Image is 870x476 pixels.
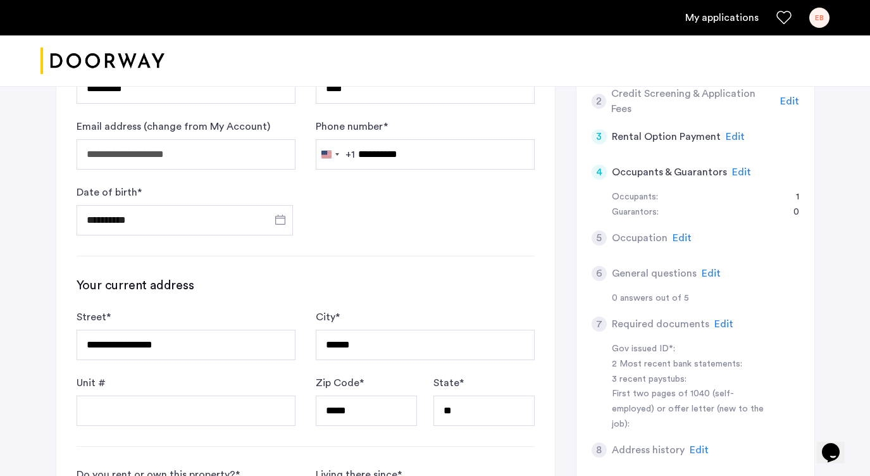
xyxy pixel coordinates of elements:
label: Unit # [77,375,106,391]
a: My application [685,10,759,25]
div: 2 Most recent bank statements: [612,357,771,372]
div: Gov issued ID*: [612,342,771,357]
div: 8 [592,442,607,458]
a: Favorites [776,10,792,25]
span: Edit [726,132,745,142]
h5: Address history [612,442,685,458]
h5: Required documents [612,316,709,332]
div: 3 recent paystubs: [612,372,771,387]
div: 3 [592,129,607,144]
label: Street * [77,310,111,325]
button: Open calendar [273,212,288,227]
label: State * [433,375,464,391]
label: Email address (change from My Account) [77,119,270,134]
label: Zip Code * [316,375,364,391]
a: Cazamio logo [40,37,165,85]
span: Edit [702,268,721,279]
label: Date of birth * [77,185,142,200]
div: Guarantors: [612,205,659,220]
h5: General questions [612,266,697,281]
div: +1 [345,147,355,162]
span: Edit [714,319,733,329]
div: 5 [592,230,607,246]
button: Selected country [316,140,355,169]
h5: Credit Screening & Application Fees [611,86,775,116]
div: 6 [592,266,607,281]
div: 0 answers out of 5 [612,291,799,306]
label: City * [316,310,340,325]
img: logo [40,37,165,85]
div: 1 [783,190,799,205]
span: Edit [673,233,692,243]
div: 4 [592,165,607,180]
span: Edit [732,167,751,177]
h3: Your current address [77,277,535,294]
div: Occupants: [612,190,658,205]
span: Edit [690,445,709,455]
h5: Rental Option Payment [612,129,721,144]
span: Edit [780,96,799,106]
h5: Occupation [612,230,668,246]
div: First two pages of 1040 (self-employed) or offer letter (new to the job): [612,387,771,432]
h5: Occupants & Guarantors [612,165,727,180]
div: 0 [781,205,799,220]
div: 2 [592,94,607,109]
div: 7 [592,316,607,332]
label: Phone number * [316,119,388,134]
div: EB [809,8,830,28]
iframe: chat widget [817,425,857,463]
